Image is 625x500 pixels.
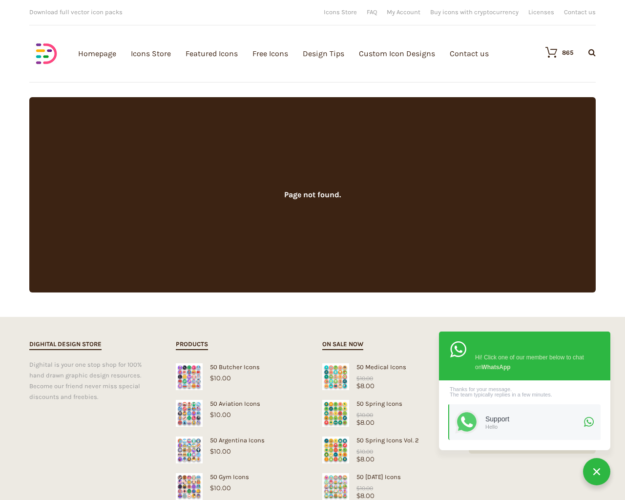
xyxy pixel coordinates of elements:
span: $ [210,411,214,418]
span: $ [356,448,360,455]
div: 50 Spring Icons [322,400,449,407]
div: Dighital is your one stop shop for 100% hand drawn graphic design resources. Become our friend ne... [29,359,156,402]
a: Icons Store [324,9,357,15]
a: SupportHello [448,404,601,440]
a: Spring Icons50 Spring Icons Vol. 2$8.00 [322,437,449,463]
a: FAQ [367,9,377,15]
div: Hello [485,423,581,430]
div: 50 Medical Icons [322,363,449,371]
span: $ [210,374,214,382]
div: Support [485,415,581,423]
a: Buy icons with cryptocurrency [430,9,519,15]
bdi: 10.00 [356,448,373,455]
span: Download full vector icon packs [29,8,123,16]
div: 50 Butcher Icons [176,363,303,371]
span: $ [356,382,360,390]
span: $ [356,375,360,382]
img: Easter Icons [322,473,349,500]
span: $ [356,492,360,500]
div: Thanks for your message. The team typically replies in a few minutes. [448,387,601,397]
a: Contact us [564,9,596,15]
bdi: 10.00 [210,447,231,455]
span: $ [356,412,360,418]
bdi: 10.00 [356,485,373,492]
bdi: 8.00 [356,382,375,390]
a: 50 Argentina Icons$10.00 [176,437,303,455]
a: 50 Gym Icons$10.00 [176,473,303,492]
div: 50 [DATE] Icons [322,473,449,480]
div: 50 Argentina Icons [176,437,303,444]
div: Page not found. [39,107,586,283]
a: Easter Icons50 [DATE] Icons$8.00 [322,473,449,500]
bdi: 8.00 [356,418,375,426]
bdi: 10.00 [210,374,231,382]
div: 50 Spring Icons Vol. 2 [322,437,449,444]
span: $ [356,485,360,492]
div: Hi! Click one of our member below to chat on [475,351,589,372]
bdi: 10.00 [210,484,231,492]
a: My Account [387,9,420,15]
strong: WhatsApp [481,364,510,371]
span: $ [210,484,214,492]
a: 865 [536,46,574,58]
img: Medical Icons [322,363,349,390]
bdi: 10.00 [356,375,373,382]
bdi: 8.00 [356,492,375,500]
span: $ [210,447,214,455]
div: 50 Aviation Icons [176,400,303,407]
span: $ [356,418,360,426]
a: Licenses [528,9,554,15]
h2: Dighital Design Store [29,339,102,350]
a: 50 Aviation Icons$10.00 [176,400,303,418]
div: 865 [562,49,574,56]
a: Medical Icons50 Medical Icons$8.00 [322,363,449,390]
a: 50 Butcher Icons$10.00 [176,363,303,382]
bdi: 10.00 [210,411,231,418]
img: Spring Icons [322,400,349,427]
img: Spring Icons [322,437,349,463]
bdi: 8.00 [356,455,375,463]
h2: On sale now [322,339,363,350]
bdi: 10.00 [356,412,373,418]
span: $ [356,455,360,463]
div: 50 Gym Icons [176,473,303,480]
h2: Products [176,339,208,350]
a: Spring Icons50 Spring Icons$8.00 [322,400,449,426]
